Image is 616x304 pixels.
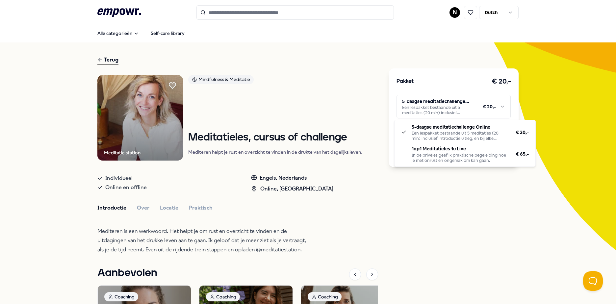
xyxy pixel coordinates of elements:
[412,123,508,131] p: 5-daagse meditatiechallenge Online
[516,150,529,158] span: € 65,-
[412,153,508,163] div: In de privéles geef ik praktische begeleiding hoe je met onrust en ongemak om kan gaan.
[412,145,508,152] p: 1op1 Meditatieles 1u Live
[516,129,529,136] span: € 20,-
[412,131,508,141] div: Een lespakket bestaande uit 5 meditaties (20 min) inclusief introductie uitleg, en bij elke medit...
